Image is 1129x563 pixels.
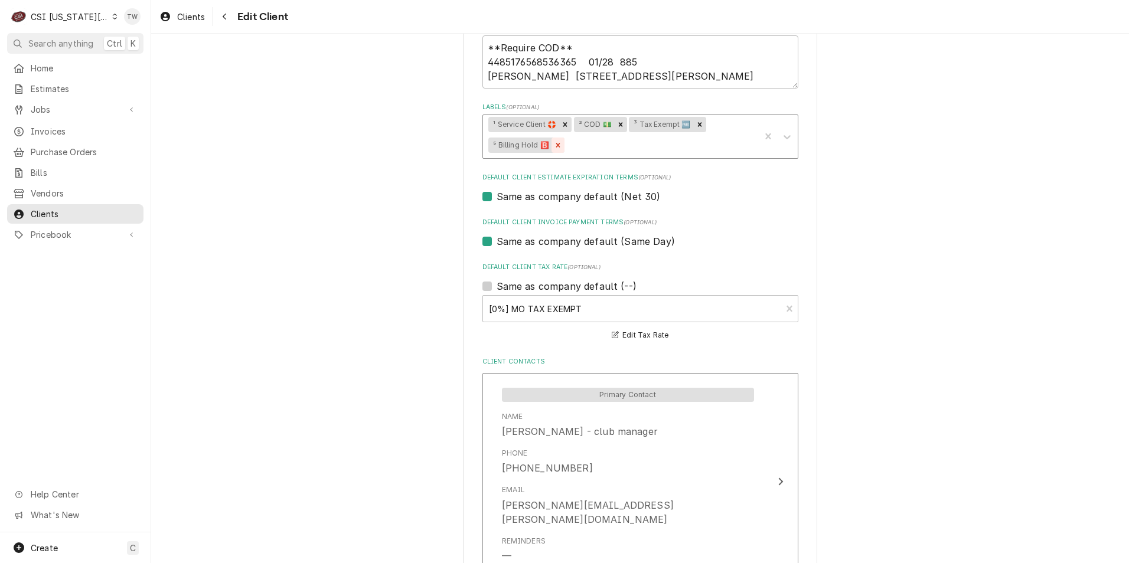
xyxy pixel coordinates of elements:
a: Go to Pricebook [7,225,143,244]
div: Tori Warrick's Avatar [124,8,141,25]
div: Client Notes [482,19,798,88]
label: Default Client Invoice Payment Terms [482,218,798,227]
a: Invoices [7,122,143,141]
label: Default Client Tax Rate [482,263,798,272]
div: TW [124,8,141,25]
div: Name [502,411,523,422]
div: ³ Tax Exempt 🆓 [629,117,693,132]
textarea: **Require COD** 4485176568536365 01/28 885 [PERSON_NAME] [STREET_ADDRESS][PERSON_NAME] [482,35,798,89]
div: ¹ Service Client 🛟 [488,117,559,132]
label: Same as company default (Same Day) [497,234,675,248]
span: Clients [31,208,138,220]
div: Remove ⁵ Billing Hold 🅱️ [552,138,564,153]
span: Search anything [28,37,93,50]
span: (optional) [567,264,601,270]
span: Invoices [31,125,138,138]
div: Reminders [502,536,546,546]
span: Primary Contact [502,388,754,402]
span: (optional) [624,219,657,225]
div: Email [502,485,526,495]
div: [PERSON_NAME] - club manager [502,424,658,438]
a: Go to Help Center [7,485,143,504]
span: ( optional ) [506,104,539,110]
span: C [130,542,136,554]
div: Default Client Invoice Payment Terms [482,218,798,248]
a: Vendors [7,184,143,203]
div: CSI [US_STATE][GEOGRAPHIC_DATA] [31,11,109,23]
div: Default Client Estimate Expiration Terms [482,173,798,203]
span: Vendors [31,187,138,199]
span: Clients [177,11,205,23]
span: Bills [31,166,138,179]
div: Remove ³ Tax Exempt 🆓 [693,117,706,132]
a: Go to What's New [7,505,143,525]
span: (optional) [638,174,671,181]
span: Edit Client [234,9,288,25]
span: Jobs [31,103,120,116]
div: Phone [502,448,593,475]
button: Search anythingCtrlK [7,33,143,54]
div: Phone [502,448,528,459]
div: Name [502,411,658,438]
div: Labels [482,103,798,159]
div: Primary [502,387,754,402]
div: Remove ² COD 💵 [614,117,627,132]
label: Same as company default (--) [497,279,637,293]
div: Email [502,485,754,526]
div: CSI Kansas City's Avatar [11,8,27,25]
span: Ctrl [107,37,122,50]
a: Home [7,58,143,78]
div: [PHONE_NUMBER] [502,461,593,475]
a: Estimates [7,79,143,99]
div: C [11,8,27,25]
label: Default Client Estimate Expiration Terms [482,173,798,182]
div: Remove ¹ Service Client 🛟 [559,117,572,132]
div: Default Client Tax Rate [482,263,798,342]
button: Edit Tax Rate [610,328,671,343]
div: ² COD 💵 [574,117,614,132]
a: Clients [7,204,143,224]
label: Labels [482,103,798,112]
span: What's New [31,509,136,521]
label: Client Contacts [482,357,798,366]
span: Help Center [31,488,136,500]
button: Navigate back [215,7,234,26]
a: Bills [7,163,143,182]
span: K [130,37,136,50]
div: — [502,549,511,563]
span: Estimates [31,83,138,95]
a: Go to Jobs [7,100,143,119]
label: Same as company default (Net 30) [497,189,661,204]
span: Create [31,543,58,553]
span: Home [31,62,138,74]
a: Clients [155,7,210,27]
span: Pricebook [31,228,120,241]
span: Purchase Orders [31,146,138,158]
div: [PERSON_NAME][EMAIL_ADDRESS][PERSON_NAME][DOMAIN_NAME] [502,498,754,526]
div: ⁵ Billing Hold 🅱️ [488,138,552,153]
a: Purchase Orders [7,142,143,162]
